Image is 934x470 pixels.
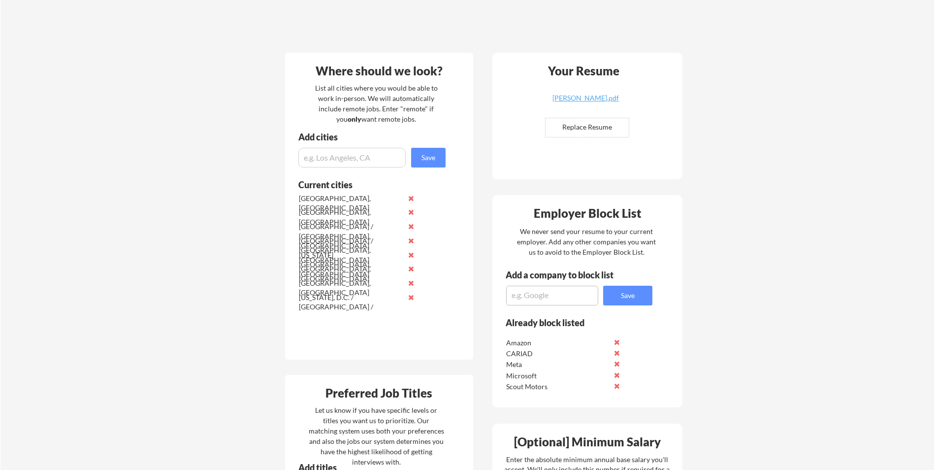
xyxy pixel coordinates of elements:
div: [Optional] Minimum Salary [496,436,679,448]
div: Amazon [506,338,610,348]
input: e.g. Los Angeles, CA [298,148,406,168]
div: Add a company to block list [506,270,629,279]
div: [GEOGRAPHIC_DATA] / [GEOGRAPHIC_DATA], [GEOGRAPHIC_DATA] [299,236,403,265]
div: CARIAD [506,349,610,359]
div: List all cities where you would be able to work in-person. We will automatically include remote j... [309,83,444,124]
div: [GEOGRAPHIC_DATA], [GEOGRAPHIC_DATA] [299,194,403,213]
strong: only [348,115,361,123]
div: Current cities [298,180,435,189]
div: Let us know if you have specific levels or titles you want us to prioritize. Our matching system ... [309,405,444,467]
button: Save [411,148,446,168]
div: Microsoft [506,371,610,381]
div: Preferred Job Titles [288,387,471,399]
div: [US_STATE][GEOGRAPHIC_DATA], [GEOGRAPHIC_DATA] [299,250,403,279]
div: [GEOGRAPHIC_DATA] / [GEOGRAPHIC_DATA], [GEOGRAPHIC_DATA] [299,222,403,251]
button: Save [603,286,652,305]
div: [GEOGRAPHIC_DATA], [GEOGRAPHIC_DATA] [299,207,403,227]
div: [US_STATE], D.C. / [GEOGRAPHIC_DATA] / [GEOGRAPHIC_DATA] [299,293,403,322]
a: [PERSON_NAME].pdf [527,95,644,110]
div: We never send your resume to your current employer. Add any other companies you want us to avoid ... [516,226,657,257]
div: Your Resume [535,65,633,77]
div: Add cities [298,133,448,141]
div: Scout Motors [506,382,610,392]
div: Where should we look? [288,65,471,77]
div: [GEOGRAPHIC_DATA], [GEOGRAPHIC_DATA] [299,278,403,298]
div: [GEOGRAPHIC_DATA], [GEOGRAPHIC_DATA] [299,264,403,283]
div: Already block listed [506,318,639,327]
div: Meta [506,360,610,369]
div: Employer Block List [496,207,679,219]
div: [PERSON_NAME].pdf [527,95,644,101]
